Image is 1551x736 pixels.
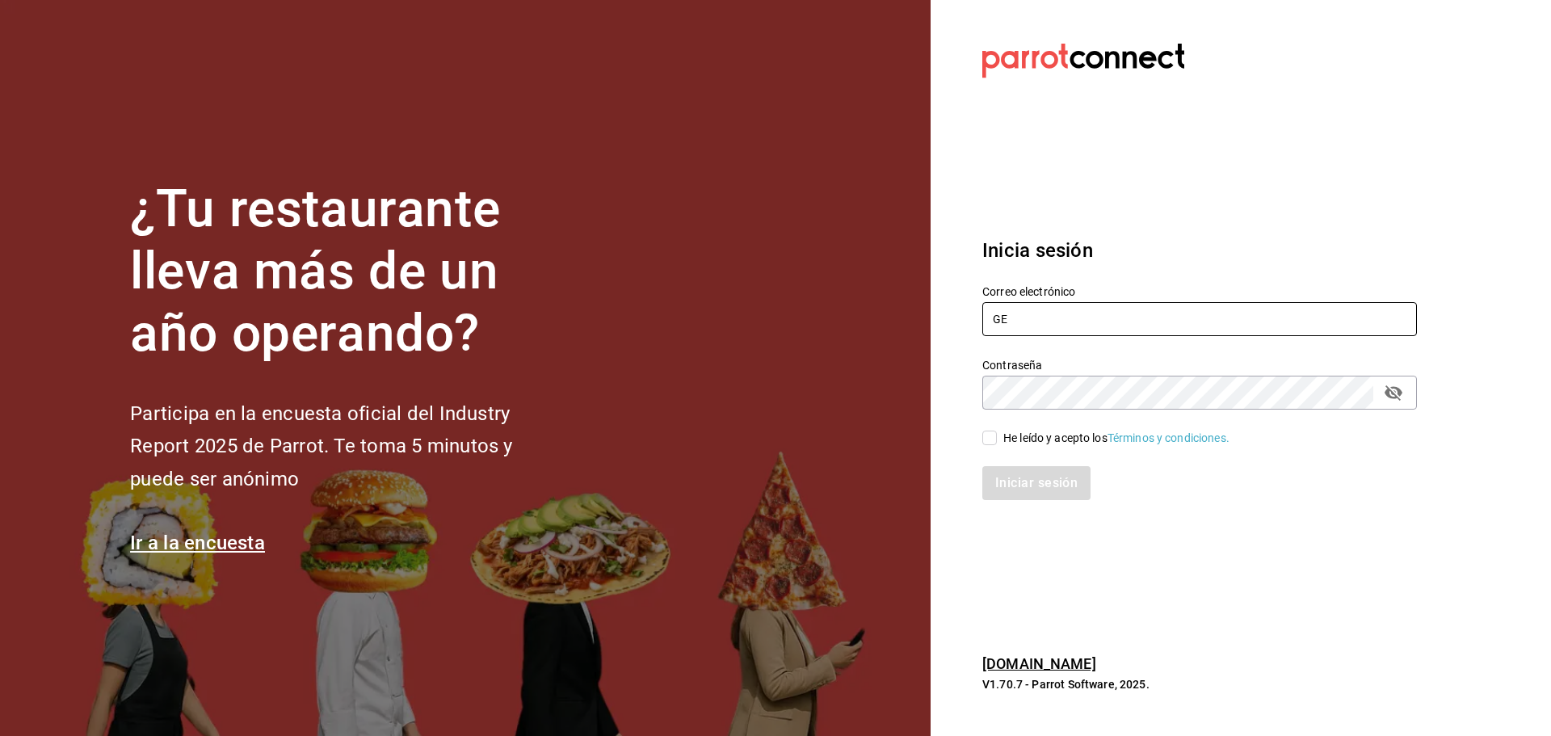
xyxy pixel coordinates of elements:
a: Ir a la encuesta [130,532,265,554]
label: Correo electrónico [982,286,1417,297]
input: Ingresa tu correo electrónico [982,302,1417,336]
label: Contraseña [982,360,1417,371]
h2: Participa en la encuesta oficial del Industry Report 2025 de Parrot. Te toma 5 minutos y puede se... [130,397,566,496]
p: V1.70.7 - Parrot Software, 2025. [982,676,1417,692]
a: [DOMAIN_NAME] [982,655,1096,672]
div: He leído y acepto los [1003,430,1229,447]
a: Términos y condiciones. [1108,431,1229,444]
h1: ¿Tu restaurante lleva más de un año operando? [130,179,566,364]
button: passwordField [1380,379,1407,406]
h3: Inicia sesión [982,236,1417,265]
